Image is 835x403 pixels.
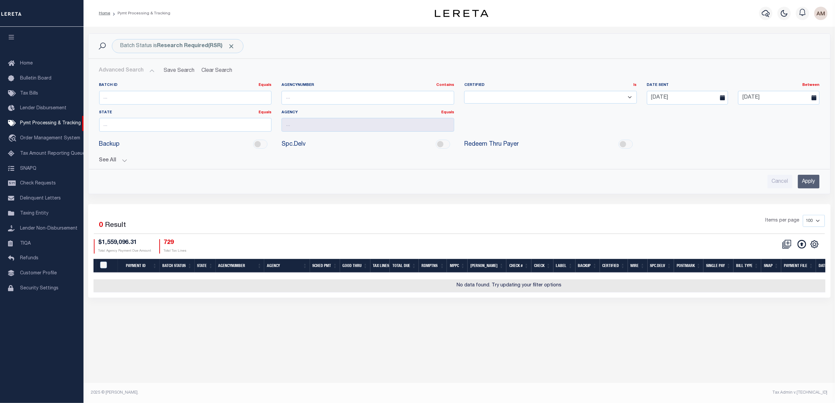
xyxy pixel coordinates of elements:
[20,91,38,96] span: Tax Bills
[600,259,628,273] th: Certified: activate to sort column ascending
[99,64,155,77] button: Advanced Search
[195,259,216,273] th: State: activate to sort column ascending
[105,220,126,231] label: Result
[99,239,151,247] h4: $1,559,096.31
[20,181,56,186] span: Check Requests
[99,249,151,254] p: Total Agency Payment Due Amount
[506,259,531,273] th: Check #: activate to sort column ascending
[99,110,272,116] label: State
[674,259,703,273] th: Postmark: activate to sort column ascending
[20,241,31,246] span: TIQA
[259,83,272,87] a: Equals
[259,111,272,114] a: Equals
[761,259,781,273] th: SNAP: activate to sort column ascending
[20,61,33,66] span: Home
[160,259,195,273] th: Batch Status: activate to sort column ascending
[99,11,110,15] a: Home
[340,259,370,273] th: Good Thru: activate to sort column ascending
[282,91,454,105] input: ...
[282,118,454,132] input: ...
[733,259,761,273] th: Bill Type: activate to sort column ascending
[20,211,48,216] span: Taxing Entity
[310,259,340,273] th: SCHED PMT: activate to sort column ascending
[20,76,51,81] span: Bulletin Board
[228,43,235,50] span: Click to Remove
[553,259,575,273] th: Label: activate to sort column ascending
[20,271,57,276] span: Customer Profile
[20,226,77,231] span: Lender Non-Disbursement
[20,256,38,261] span: Refunds
[531,259,553,273] th: Check: activate to sort column ascending
[575,259,600,273] th: Backup: activate to sort column ascending
[157,43,235,49] b: Research Required(RSR)
[99,140,120,149] span: Backup
[99,157,820,164] button: See All
[447,259,468,273] th: MPPC: activate to sort column ascending
[99,83,272,88] label: Batch ID
[20,166,36,171] span: SNAPQ
[112,39,243,53] div: Click to Edit
[282,140,306,149] span: Spc.Delv
[390,259,419,273] th: Total Due: activate to sort column ascending
[160,64,199,77] button: Save Search
[20,136,80,141] span: Order Management System
[781,259,816,273] th: Payment File: activate to sort column ascending
[282,110,454,116] label: Agency
[99,222,103,229] span: 0
[216,259,265,273] th: AgencyNumber: activate to sort column ascending
[164,249,187,254] p: Total Tax Lines
[20,151,85,156] span: Tax Amount Reporting Queue
[464,140,519,149] span: Redeem Thru Payer
[20,121,81,126] span: Pymt Processing & Tracking
[8,134,19,143] i: travel_explore
[118,259,160,273] th: Payment ID: activate to sort column ascending
[436,83,454,87] a: Contains
[642,83,825,88] label: Date Sent
[282,83,454,88] label: AgencyNumber
[628,259,648,273] th: Wire: activate to sort column ascending
[703,259,733,273] th: Single Pay: activate to sort column ascending
[441,111,454,114] a: Equals
[164,239,187,247] h4: 729
[20,106,66,111] span: Lender Disbursement
[766,217,800,225] span: Items per page
[803,83,820,87] a: Between
[99,91,272,105] input: ...
[99,118,272,132] input: ...
[264,259,310,273] th: Agency: activate to sort column ascending
[798,175,820,188] input: Apply
[110,10,170,16] li: Pymt Processing & Tracking
[199,64,235,77] button: Clear Search
[370,259,390,273] th: Tax Lines
[419,259,447,273] th: Rdmptns: activate to sort column ascending
[20,286,58,291] span: Security Settings
[435,10,488,17] img: logo-dark.svg
[648,259,674,273] th: Spc.Delv: activate to sort column ascending
[96,259,118,273] th: PayeePmtBatchStatus
[464,83,637,88] label: Certified
[20,196,61,201] span: Delinquent Letters
[634,83,637,87] a: Is
[768,175,793,188] input: Cancel
[738,91,819,105] input: Enter Date
[468,259,506,273] th: Bill Fee: activate to sort column ascending
[647,91,728,105] input: Enter Date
